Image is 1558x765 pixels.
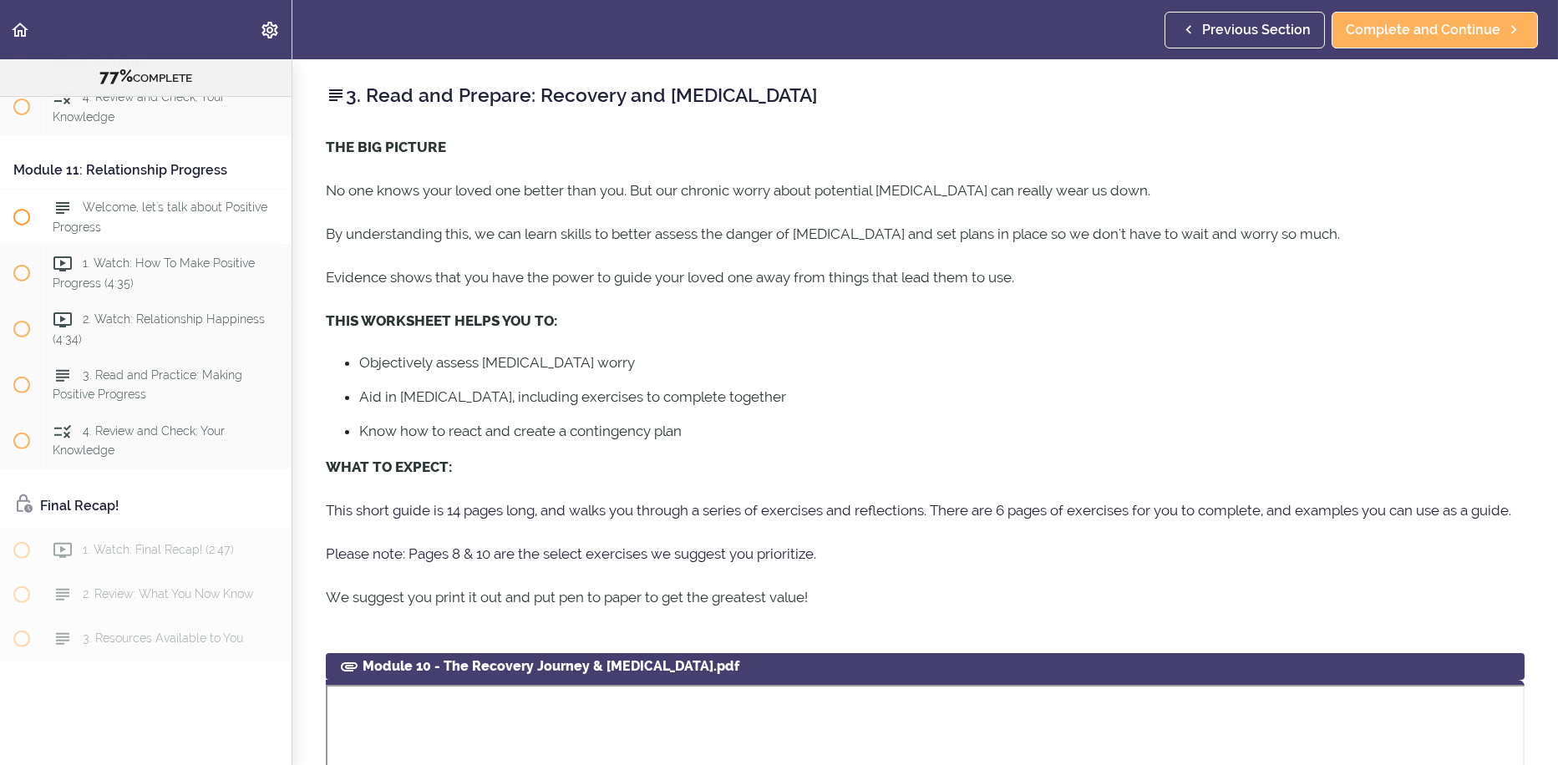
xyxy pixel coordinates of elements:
span: Evidence shows that you have the power to guide your loved one away from things that lead them to... [326,269,1014,286]
strong: WHAT TO EXPECT: [326,458,452,475]
a: Complete and Continue [1332,12,1538,48]
span: No one knows your loved one better than you. But our chronic worry about potential [MEDICAL_DATA]... [326,182,1150,199]
span: Know how to react and create a contingency plan [359,423,682,439]
div: Module 10 - The Recovery Journey & [MEDICAL_DATA].pdf [326,653,1525,680]
svg: Settings Menu [260,20,280,40]
p: This short guide is 14 pages long, and walks you through a series of exercises and reflections. T... [326,498,1525,523]
span: Complete and Continue [1346,20,1500,40]
strong: THIS WORKSHEET HELPS YOU TO: [326,312,557,329]
span: 2. Review: What You Now Know [83,588,253,601]
span: 4. Review and Check: Your Knowledge [53,424,225,457]
span: 3. Resources Available to You [83,632,243,646]
span: 3. Read and Practice: Making Positive Progress [53,368,242,401]
span: 77% [99,66,133,86]
span: We suggest you print it out and put pen to paper to get the greatest value! [326,589,808,605]
span: 1. Watch: Final Recap! (2:47) [83,544,234,557]
span: Previous Section [1202,20,1311,40]
span: Objectively assess [MEDICAL_DATA] worry [359,354,635,371]
p: Please note: Pages 8 & 10 are the select exercises we suggest you prioritize. [326,541,1525,566]
strong: THE BIG PICTURE [326,139,446,155]
h2: 3. Read and Prepare: Recovery and [MEDICAL_DATA] [326,81,1525,109]
span: By understanding this, we can learn skills to better assess the danger of [MEDICAL_DATA] and set ... [326,225,1340,242]
span: 1. Watch: How To Make Positive Progress (4:35) [53,256,255,289]
span: Aid in [MEDICAL_DATA], including exercises to complete together [359,388,786,405]
div: COMPLETE [21,66,271,88]
a: Previous Section [1165,12,1325,48]
svg: Back to course curriculum [10,20,30,40]
span: Welcome, let's talk about Positive Progress [53,200,267,233]
span: 2. Watch: Relationship Happiness (4:34) [53,312,265,345]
